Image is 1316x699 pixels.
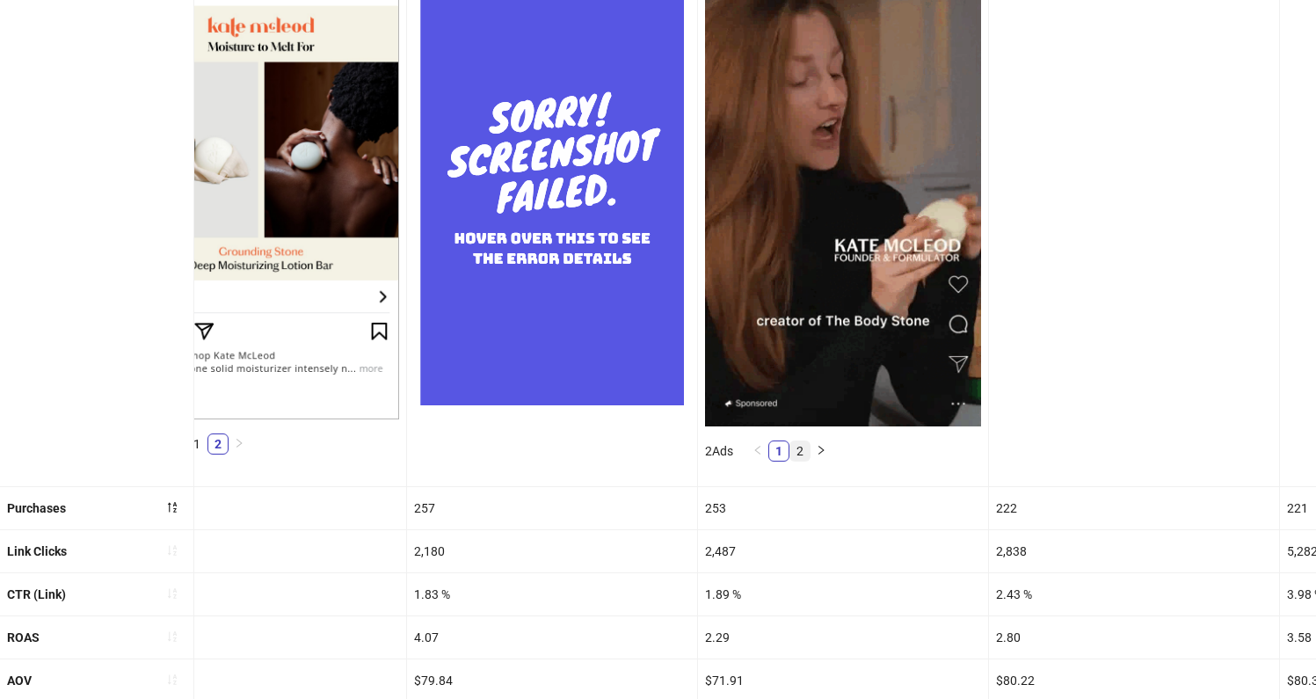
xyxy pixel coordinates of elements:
[747,441,768,462] button: left
[116,573,406,615] div: 0.49 %
[116,616,406,659] div: 2.85
[7,544,67,558] b: Link Clicks
[698,573,988,615] div: 1.89 %
[698,530,988,572] div: 2,487
[790,441,810,461] a: 2
[229,433,250,455] li: Next Page
[989,573,1279,615] div: 2.43 %
[166,501,178,513] span: sort-descending
[769,441,789,461] a: 1
[187,434,207,454] a: 1
[116,487,406,529] div: 302
[811,441,832,462] button: right
[989,530,1279,572] div: 2,838
[705,444,733,458] span: 2 Ads
[768,441,789,462] li: 1
[7,674,32,688] b: AOV
[166,630,178,643] span: sort-ascending
[811,441,832,462] li: Next Page
[7,630,40,644] b: ROAS
[186,433,207,455] li: 1
[698,487,988,529] div: 253
[166,674,178,686] span: sort-ascending
[229,433,250,455] button: right
[747,441,768,462] li: Previous Page
[207,433,229,455] li: 2
[816,445,826,455] span: right
[753,445,763,455] span: left
[407,487,697,529] div: 257
[166,587,178,600] span: sort-ascending
[407,573,697,615] div: 1.83 %
[116,530,406,572] div: 1,800
[407,616,697,659] div: 4.07
[208,434,228,454] a: 2
[989,616,1279,659] div: 2.80
[789,441,811,462] li: 2
[7,501,66,515] b: Purchases
[166,544,178,557] span: sort-ascending
[234,438,244,448] span: right
[407,530,697,572] div: 2,180
[7,587,66,601] b: CTR (Link)
[989,487,1279,529] div: 222
[698,616,988,659] div: 2.29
